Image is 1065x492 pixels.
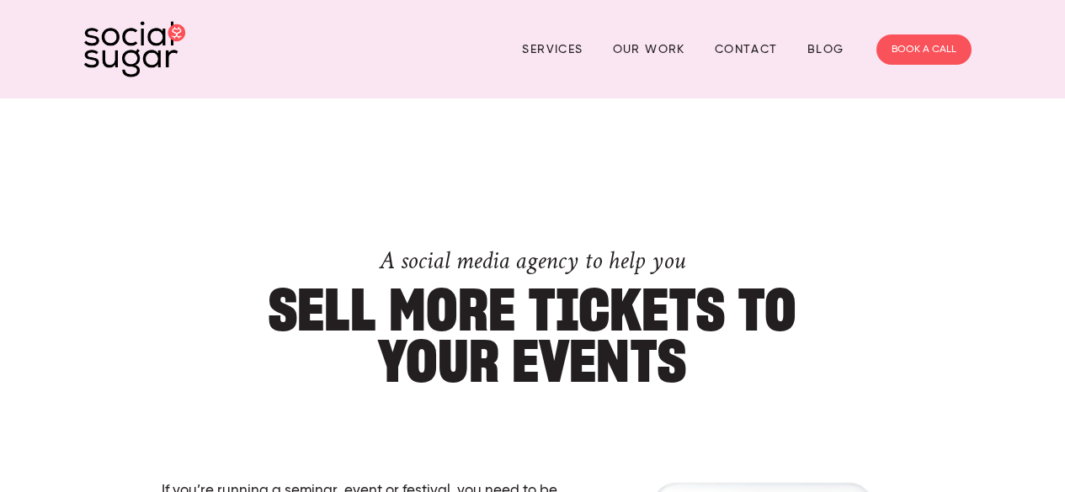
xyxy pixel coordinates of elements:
span: A social media agency to help you [380,245,685,278]
img: SocialSugar [84,21,185,77]
h1: SELL MORE TICKETS TO YOUR EVENTS [146,222,919,387]
a: Blog [807,36,844,62]
a: Contact [715,36,778,62]
a: Our Work [613,36,685,62]
a: BOOK A CALL [876,34,972,65]
a: Services [522,36,583,62]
